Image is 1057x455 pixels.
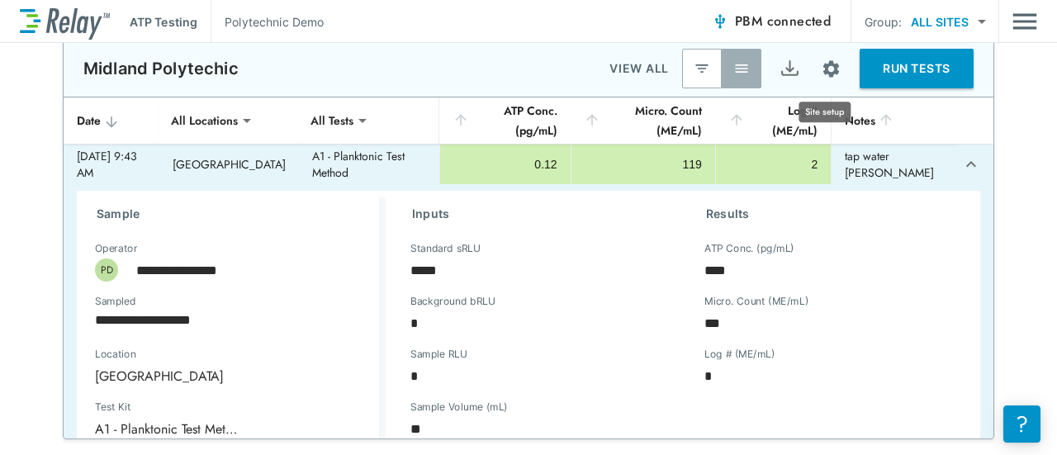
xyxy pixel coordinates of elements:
div: Notes [845,111,944,130]
button: PBM connected [705,5,837,38]
label: Location [95,348,305,360]
label: Operator [95,243,137,254]
th: Date [64,97,159,145]
td: tap water [PERSON_NAME] [831,145,957,184]
p: VIEW ALL [609,59,669,78]
img: LuminUltra Relay [20,4,110,40]
div: PD [95,258,118,282]
button: RUN TESTS [860,49,974,88]
label: Sample Volume (mL) [410,401,508,413]
div: 0.12 [453,156,557,173]
img: View All [733,60,750,77]
label: Log # (ME/mL) [704,348,775,360]
img: Settings Icon [821,59,841,79]
button: Main menu [1012,6,1037,37]
td: A1 - Planktonic Test Method [299,145,439,184]
label: Standard sRLU [410,243,481,254]
div: Micro. Count (ME/mL) [584,101,702,140]
p: ATP Testing [130,13,197,31]
label: Sample RLU [410,348,467,360]
span: connected [767,12,832,31]
label: ATP Conc. (pg/mL) [704,243,794,254]
div: A1 - Planktonic Test Method [83,412,250,445]
h3: Inputs [412,204,666,224]
button: Export [770,49,809,88]
h3: Sample [97,204,379,224]
div: Log # (ME/mL) [728,101,818,140]
div: 119 [585,156,702,173]
div: All Locations [159,104,249,137]
div: 2 [729,156,818,173]
label: Background bRLU [410,296,495,307]
iframe: Resource center [1003,405,1040,443]
h3: Results [706,204,960,224]
p: Polytechnic Demo [225,13,324,31]
img: Connected Icon [712,13,728,30]
div: [GEOGRAPHIC_DATA] [83,359,363,392]
div: Site setup [799,102,851,122]
div: ATP Conc. (pg/mL) [453,101,557,140]
label: Micro. Count (ME/mL) [704,296,808,307]
button: Site setup [809,47,853,91]
img: Drawer Icon [1012,6,1037,37]
div: [DATE] 9:43 AM [77,148,146,181]
div: All Tests [299,104,365,137]
td: [GEOGRAPHIC_DATA] [159,145,299,184]
img: Export Icon [780,59,800,79]
label: Sampled [95,296,136,307]
input: Choose date, selected date is May 14, 2025 [83,303,351,336]
p: Midland Polytechic [83,59,239,78]
label: Test Kit [95,401,220,413]
button: expand row [957,150,985,178]
p: Group: [865,13,902,31]
img: Latest [694,60,710,77]
span: PBM [735,10,831,33]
